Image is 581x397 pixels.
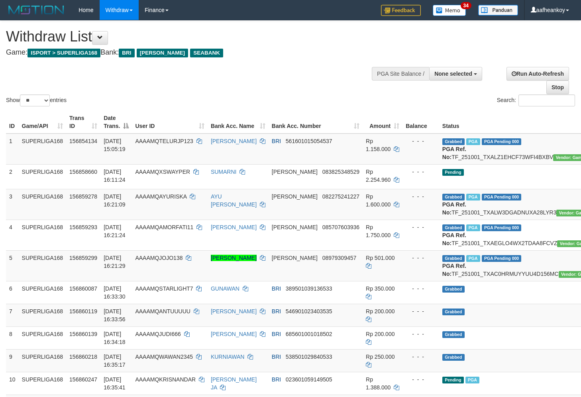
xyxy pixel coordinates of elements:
td: SUPERLIGA168 [19,304,67,326]
span: [PERSON_NAME] [137,49,188,57]
div: - - - [406,375,436,383]
img: Feedback.jpg [381,5,421,16]
b: PGA Ref. No: [442,146,466,160]
span: Copy 538501029840533 to clipboard [286,354,332,360]
span: Grabbed [442,224,465,231]
td: SUPERLIGA168 [19,189,67,220]
th: Balance [402,111,439,134]
td: SUPERLIGA168 [19,164,67,189]
h1: Withdraw List [6,29,379,45]
div: - - - [406,223,436,231]
label: Show entries [6,94,67,106]
span: Grabbed [442,331,465,338]
span: Rp 1.158.000 [366,138,391,152]
span: 156858660 [69,169,97,175]
span: BRI [272,376,281,383]
button: None selected [429,67,482,81]
h4: Game: Bank: [6,49,379,57]
span: Copy 08979309457 to clipboard [322,255,357,261]
select: Showentries [20,94,50,106]
span: AAAAMQAYURISKA [135,193,186,200]
td: 5 [6,250,19,281]
span: BRI [119,49,134,57]
th: Game/API: activate to sort column ascending [19,111,67,134]
span: 156854134 [69,138,97,144]
div: - - - [406,137,436,145]
span: AAAAMQJUDI666 [135,331,181,337]
span: Pending [442,169,464,176]
span: [PERSON_NAME] [272,224,318,230]
div: - - - [406,353,436,361]
th: Bank Acc. Number: activate to sort column ascending [269,111,363,134]
td: 8 [6,326,19,349]
span: [DATE] 16:35:41 [104,376,126,391]
img: MOTION_logo.png [6,4,67,16]
th: Amount: activate to sort column ascending [363,111,402,134]
a: GUNAWAN [211,285,239,292]
span: Rp 200.000 [366,308,395,314]
span: Rp 200.000 [366,331,395,337]
span: Rp 501.000 [366,255,395,261]
span: [PERSON_NAME] [272,169,318,175]
th: ID [6,111,19,134]
td: 1 [6,134,19,165]
div: - - - [406,168,436,176]
input: Search: [518,94,575,106]
span: PGA Pending [482,255,522,262]
div: - - - [406,285,436,293]
span: Pending [442,377,464,383]
span: [DATE] 16:21:24 [104,224,126,238]
span: PGA Pending [482,138,522,145]
span: Copy 561601015054537 to clipboard [286,138,332,144]
span: BRI [272,331,281,337]
a: SUMARNI [211,169,237,175]
img: Button%20Memo.svg [433,5,466,16]
div: PGA Site Balance / [372,67,429,81]
span: BRI [272,308,281,314]
a: [PERSON_NAME] [211,224,257,230]
td: SUPERLIGA168 [19,134,67,165]
span: 156859299 [69,255,97,261]
td: 3 [6,189,19,220]
a: [PERSON_NAME] [211,308,257,314]
td: SUPERLIGA168 [19,220,67,250]
span: BRI [272,285,281,292]
span: AAAAMQKRISNANDAR [135,376,196,383]
span: [DATE] 16:34:18 [104,331,126,345]
a: [PERSON_NAME] [211,255,257,261]
span: AAAAMQXSWAYPER [135,169,190,175]
span: Copy 685601001018502 to clipboard [286,331,332,337]
b: PGA Ref. No: [442,263,466,277]
span: Rp 1.388.000 [366,376,391,391]
span: Rp 1.600.000 [366,193,391,208]
span: Copy 083825348529 to clipboard [322,169,359,175]
span: PGA Pending [482,194,522,200]
span: 156860218 [69,354,97,360]
span: Grabbed [442,194,465,200]
span: [DATE] 16:21:09 [104,193,126,208]
span: Copy 389501039136533 to clipboard [286,285,332,292]
span: Rp 250.000 [366,354,395,360]
span: Copy 082275241227 to clipboard [322,193,359,200]
span: Rp 1.750.000 [366,224,391,238]
a: [PERSON_NAME] [211,138,257,144]
div: - - - [406,330,436,338]
span: SEABANK [190,49,223,57]
span: Grabbed [442,309,465,315]
th: Trans ID: activate to sort column ascending [66,111,100,134]
a: Stop [546,81,569,94]
span: AAAAMQTELURJP123 [135,138,193,144]
span: Rp 2.254.960 [366,169,391,183]
div: - - - [406,307,436,315]
span: 156859293 [69,224,97,230]
td: 9 [6,349,19,372]
span: [DATE] 16:11:24 [104,169,126,183]
th: Bank Acc. Name: activate to sort column ascending [208,111,269,134]
span: BRI [272,354,281,360]
td: SUPERLIGA168 [19,281,67,304]
a: KURNIAWAN [211,354,245,360]
img: panduan.png [478,5,518,16]
span: AAAAMQWAWAN2345 [135,354,193,360]
div: - - - [406,193,436,200]
span: Grabbed [442,138,465,145]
